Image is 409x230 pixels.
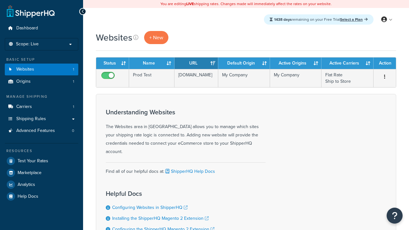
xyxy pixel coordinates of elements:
td: My Company [270,69,321,87]
a: Analytics [5,179,78,190]
span: Websites [16,67,34,72]
div: Manage Shipping [5,94,78,99]
a: ShipperHQ Help Docs [164,168,215,175]
span: Scope: Live [16,42,39,47]
b: LIVE [186,1,194,7]
div: Basic Setup [5,57,78,62]
li: Websites [5,64,78,75]
th: Action [374,57,396,69]
span: 1 [73,104,74,110]
li: Origins [5,76,78,88]
span: Marketplace [18,170,42,176]
a: Advanced Features 0 [5,125,78,137]
li: Carriers [5,101,78,113]
h3: Understanding Websites [106,109,266,116]
span: Advanced Features [16,128,55,134]
a: Origins 1 [5,76,78,88]
h3: Helpful Docs [106,190,221,197]
a: Configuring Websites in ShipperHQ [112,204,188,211]
td: My Company [218,69,270,87]
a: Dashboard [5,22,78,34]
span: Dashboard [16,26,38,31]
span: Help Docs [18,194,38,199]
td: Flat Rate Ship to Store [321,69,374,87]
th: Active Carriers: activate to sort column ascending [321,57,374,69]
span: Shipping Rules [16,116,46,122]
th: URL: activate to sort column ascending [174,57,218,69]
div: The Websites area in [GEOGRAPHIC_DATA] allows you to manage which sites your shipping rate logic ... [106,109,266,156]
th: Status: activate to sort column ascending [96,57,129,69]
th: Active Origins: activate to sort column ascending [270,57,321,69]
a: Test Your Rates [5,155,78,167]
td: Prod Test [129,69,174,87]
a: Installing the ShipperHQ Magento 2 Extension [112,215,209,222]
span: Test Your Rates [18,158,48,164]
a: Websites 1 [5,64,78,75]
li: Advanced Features [5,125,78,137]
td: [DOMAIN_NAME] [174,69,218,87]
a: Marketplace [5,167,78,179]
span: Origins [16,79,31,84]
span: 1 [73,67,74,72]
div: remaining on your Free Trial [264,14,374,25]
a: Carriers 1 [5,101,78,113]
a: ShipperHQ Home [7,5,55,18]
div: Find all of our helpful docs at: [106,162,266,176]
h1: Websites [96,31,132,44]
a: Shipping Rules [5,113,78,125]
th: Default Origin: activate to sort column ascending [218,57,270,69]
th: Name: activate to sort column ascending [129,57,174,69]
a: Help Docs [5,191,78,202]
a: Select a Plan [340,17,368,22]
a: + New [144,31,168,44]
span: 1 [73,79,74,84]
span: 0 [72,128,74,134]
span: Analytics [18,182,35,188]
button: Open Resource Center [387,208,403,224]
div: Resources [5,148,78,154]
span: Carriers [16,104,32,110]
span: + New [149,34,163,41]
strong: 1438 days [274,17,292,22]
